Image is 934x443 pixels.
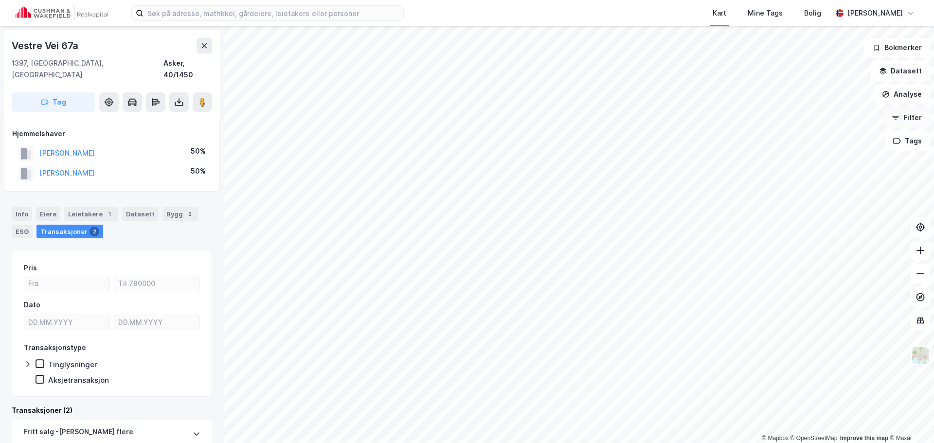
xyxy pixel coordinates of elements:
[874,85,930,104] button: Analyse
[144,6,403,20] input: Søk på adresse, matrikkel, gårdeiere, leietakere eller personer
[24,262,37,274] div: Pris
[24,299,40,311] div: Dato
[16,6,108,20] img: cushman-wakefield-realkapital-logo.202ea83816669bd177139c58696a8fa1.svg
[23,426,133,442] div: Fritt salg - [PERSON_NAME] flere
[24,276,109,291] input: Fra
[804,7,821,19] div: Bolig
[48,375,109,385] div: Aksjetransaksjon
[12,225,33,238] div: ESG
[24,315,109,330] input: DD.MM.YYYY
[12,38,80,53] div: Vestre Vei 67a
[790,435,838,442] a: OpenStreetMap
[762,435,789,442] a: Mapbox
[12,405,212,416] div: Transaksjoner (2)
[847,7,903,19] div: [PERSON_NAME]
[911,346,930,365] img: Z
[48,360,97,369] div: Tinglysninger
[105,209,114,219] div: 1
[191,165,206,177] div: 50%
[871,61,930,81] button: Datasett
[24,342,86,354] div: Transaksjonstype
[122,207,159,221] div: Datasett
[748,7,783,19] div: Mine Tags
[114,315,199,330] input: DD.MM.YYYY
[36,225,103,238] div: Transaksjoner
[12,128,212,140] div: Hjemmelshaver
[191,145,206,157] div: 50%
[883,108,930,127] button: Filter
[840,435,888,442] a: Improve this map
[162,207,198,221] div: Bygg
[114,276,199,291] input: Til 780000
[885,131,930,151] button: Tags
[12,57,163,81] div: 1397, [GEOGRAPHIC_DATA], [GEOGRAPHIC_DATA]
[36,207,60,221] div: Eiere
[64,207,118,221] div: Leietakere
[12,207,32,221] div: Info
[864,38,930,57] button: Bokmerker
[713,7,726,19] div: Kart
[885,396,934,443] iframe: Chat Widget
[163,57,212,81] div: Asker, 40/1450
[185,209,195,219] div: 2
[12,92,95,112] button: Tag
[90,227,99,236] div: 2
[885,396,934,443] div: Kontrollprogram for chat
